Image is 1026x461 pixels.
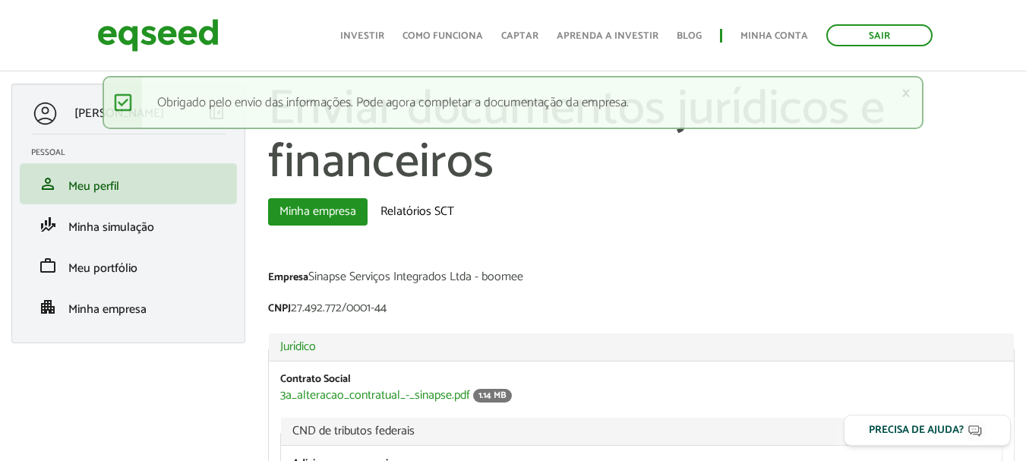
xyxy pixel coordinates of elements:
[268,273,308,283] label: Empresa
[280,390,470,402] a: 3a_alteracao_contratual_-_sinapse.pdf
[403,31,483,41] a: Como funciona
[826,24,933,46] a: Sair
[68,217,154,238] span: Minha simulação
[268,198,368,226] a: Minha empresa
[68,176,119,197] span: Meu perfil
[39,257,57,275] span: work
[39,175,57,193] span: person
[901,85,911,101] a: ×
[20,245,237,286] li: Meu portfólio
[39,216,57,234] span: finance_mode
[103,76,923,129] div: Obrigado pelo envio das informações. Pode agora completar a documentação da empresa.
[280,341,1002,353] a: Jurídico
[557,31,658,41] a: Aprenda a investir
[292,425,990,437] span: CND de tributos federais
[20,163,237,204] li: Meu perfil
[740,31,808,41] a: Minha conta
[20,286,237,327] li: Minha empresa
[268,84,1015,191] h1: Enviar documentos jurídicos e financeiros
[369,198,466,226] a: Relatórios SCT
[20,204,237,245] li: Minha simulação
[97,15,219,55] img: EqSeed
[68,258,137,279] span: Meu portfólio
[340,31,384,41] a: Investir
[501,31,538,41] a: Captar
[31,257,226,275] a: workMeu portfólio
[268,304,291,314] label: CNPJ
[74,106,164,121] p: [PERSON_NAME]
[31,216,226,234] a: finance_modeMinha simulação
[280,374,351,385] label: Contrato Social
[677,31,702,41] a: Blog
[473,389,512,403] span: 1.14 MB
[39,298,57,316] span: apartment
[31,298,226,316] a: apartmentMinha empresa
[268,302,1015,318] div: 27.492.772/0001-44
[268,271,1015,287] div: Sinapse Serviços Integrados Ltda - boomee
[31,148,237,157] h2: Pessoal
[68,299,147,320] span: Minha empresa
[31,175,226,193] a: personMeu perfil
